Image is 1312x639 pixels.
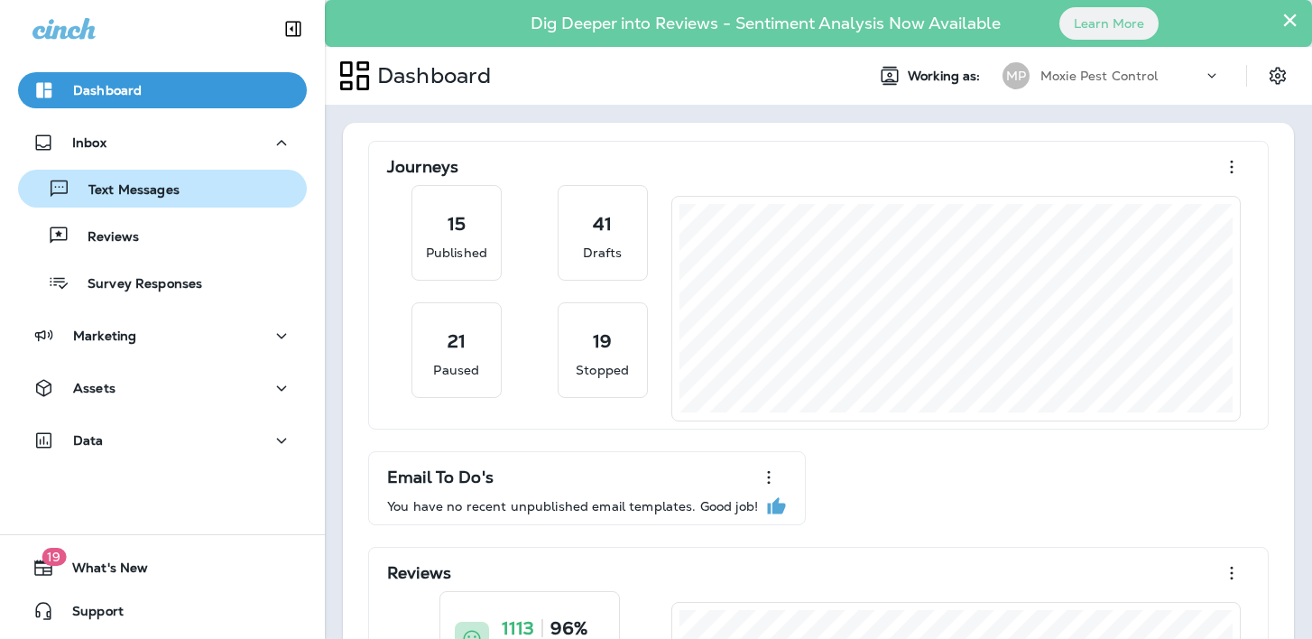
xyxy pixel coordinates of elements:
[387,564,451,582] p: Reviews
[69,276,202,293] p: Survey Responses
[18,318,307,354] button: Marketing
[18,170,307,208] button: Text Messages
[1281,5,1298,34] button: Close
[387,158,458,176] p: Journeys
[576,361,629,379] p: Stopped
[18,125,307,161] button: Inbox
[448,332,466,350] p: 21
[73,381,115,395] p: Assets
[1040,69,1159,83] p: Moxie Pest Control
[18,264,307,301] button: Survey Responses
[18,217,307,255] button: Reviews
[1002,62,1030,89] div: MP
[54,560,148,582] span: What's New
[448,215,466,233] p: 15
[478,21,1053,26] p: Dig Deeper into Reviews - Sentiment Analysis Now Available
[73,433,104,448] p: Data
[370,62,491,89] p: Dashboard
[1059,7,1159,40] button: Learn More
[18,550,307,586] button: 19What's New
[433,361,479,379] p: Paused
[72,135,106,150] p: Inbox
[268,11,319,47] button: Collapse Sidebar
[593,215,612,233] p: 41
[593,332,612,350] p: 19
[387,499,758,514] p: You have no recent unpublished email templates. Good job!
[908,69,984,84] span: Working as:
[18,422,307,458] button: Data
[73,329,136,343] p: Marketing
[502,619,535,637] p: 1113
[54,604,124,625] span: Support
[387,468,494,486] p: Email To Do's
[69,229,139,246] p: Reviews
[70,182,180,199] p: Text Messages
[550,619,587,637] p: 96%
[18,370,307,406] button: Assets
[1261,60,1294,92] button: Settings
[73,83,142,97] p: Dashboard
[18,593,307,629] button: Support
[426,244,487,262] p: Published
[583,244,623,262] p: Drafts
[42,548,66,566] span: 19
[18,72,307,108] button: Dashboard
